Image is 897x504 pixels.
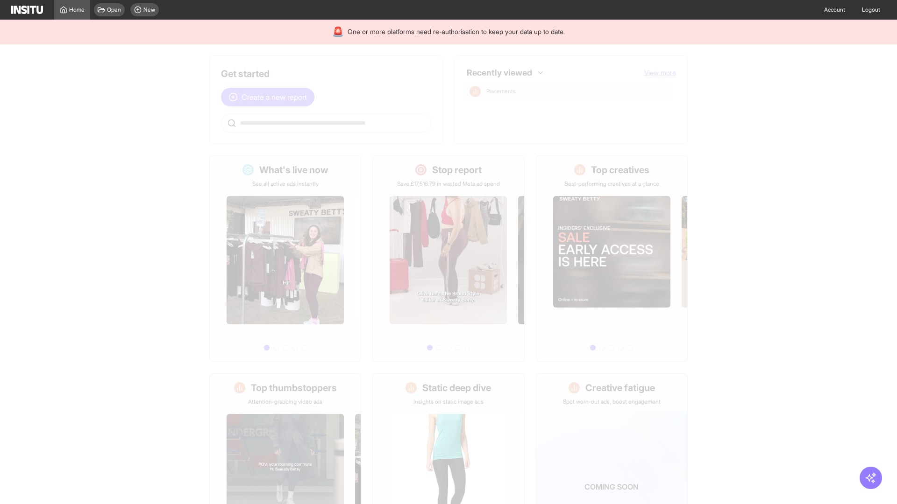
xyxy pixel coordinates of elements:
div: 🚨 [332,25,344,38]
span: New [143,6,155,14]
span: Open [107,6,121,14]
img: Logo [11,6,43,14]
span: Home [69,6,85,14]
span: One or more platforms need re-authorisation to keep your data up to date. [348,27,565,36]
